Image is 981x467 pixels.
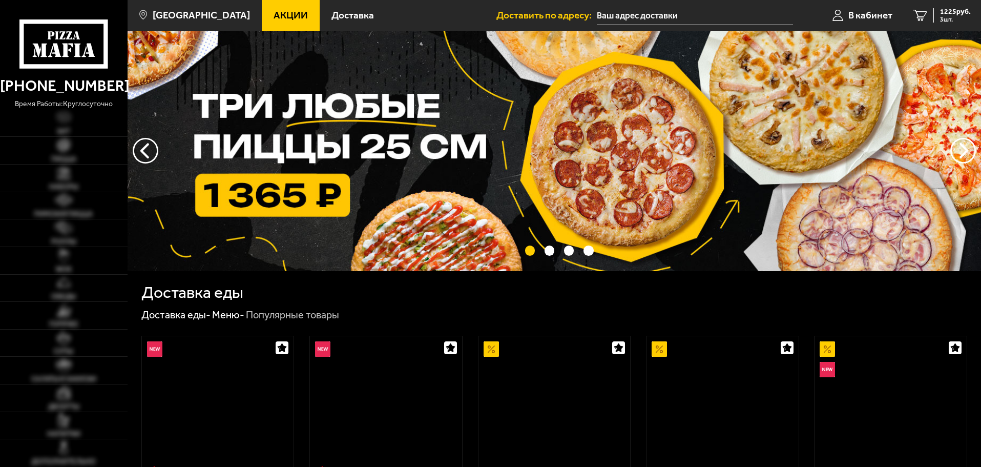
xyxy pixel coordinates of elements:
[57,128,70,135] span: Хит
[34,211,93,218] span: Римская пицца
[31,376,96,383] span: Салаты и закуски
[153,10,250,20] span: [GEOGRAPHIC_DATA]
[56,266,72,273] span: WOK
[940,8,971,15] span: 1225 руб.
[597,6,793,25] input: Ваш адрес доставки
[141,285,243,301] h1: Доставка еды
[54,348,73,355] span: Супы
[525,246,535,255] button: точки переключения
[545,246,554,255] button: точки переключения
[583,246,593,255] button: точки переключения
[484,341,499,357] img: Акционный
[47,431,80,438] span: Напитки
[820,362,835,377] img: Новинка
[48,403,79,411] span: Десерты
[564,246,574,255] button: точки переключения
[315,341,330,357] img: Новинка
[212,309,244,321] a: Меню-
[274,10,308,20] span: Акции
[141,309,211,321] a: Доставка еды-
[331,10,374,20] span: Доставка
[950,138,976,164] button: предыдущий
[820,341,835,357] img: Акционный
[51,293,76,300] span: Обеды
[652,341,667,357] img: Акционный
[51,238,76,246] span: Роллы
[147,341,162,357] img: Новинка
[51,156,76,163] span: Пицца
[133,138,158,164] button: следующий
[31,458,96,465] span: Дополнительно
[246,309,339,322] div: Популярные товары
[49,321,78,328] span: Горячее
[49,184,78,191] span: Наборы
[848,10,892,20] span: В кабинет
[496,10,597,20] span: Доставить по адресу:
[940,16,971,23] span: 3 шт.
